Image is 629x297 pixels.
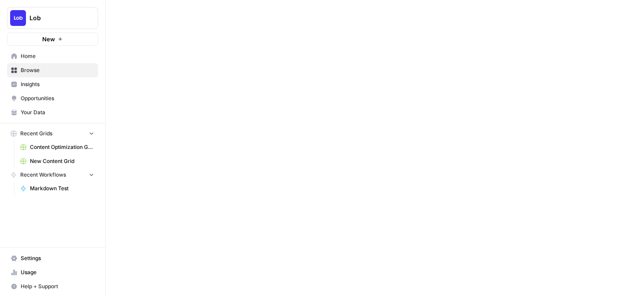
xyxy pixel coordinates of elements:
button: Recent Grids [7,127,98,140]
span: Home [21,52,94,60]
a: Home [7,49,98,63]
span: New [42,35,55,43]
button: Help + Support [7,279,98,293]
span: Browse [21,66,94,74]
span: Settings [21,254,94,262]
span: Markdown Test [30,185,94,192]
a: Content Optimization Grid [16,140,98,154]
a: Opportunities [7,91,98,105]
span: Opportunities [21,94,94,102]
a: Usage [7,265,98,279]
span: Usage [21,268,94,276]
a: Your Data [7,105,98,120]
a: Insights [7,77,98,91]
span: Help + Support [21,283,94,290]
a: Settings [7,251,98,265]
button: Workspace: Lob [7,7,98,29]
button: New [7,33,98,46]
span: Recent Workflows [20,171,66,179]
span: Content Optimization Grid [30,143,94,151]
img: Lob Logo [10,10,26,26]
span: Insights [21,80,94,88]
button: Recent Workflows [7,168,98,181]
a: Markdown Test [16,181,98,196]
span: Lob [29,14,83,22]
a: Browse [7,63,98,77]
a: New Content Grid [16,154,98,168]
span: Your Data [21,109,94,116]
span: New Content Grid [30,157,94,165]
span: Recent Grids [20,130,52,138]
